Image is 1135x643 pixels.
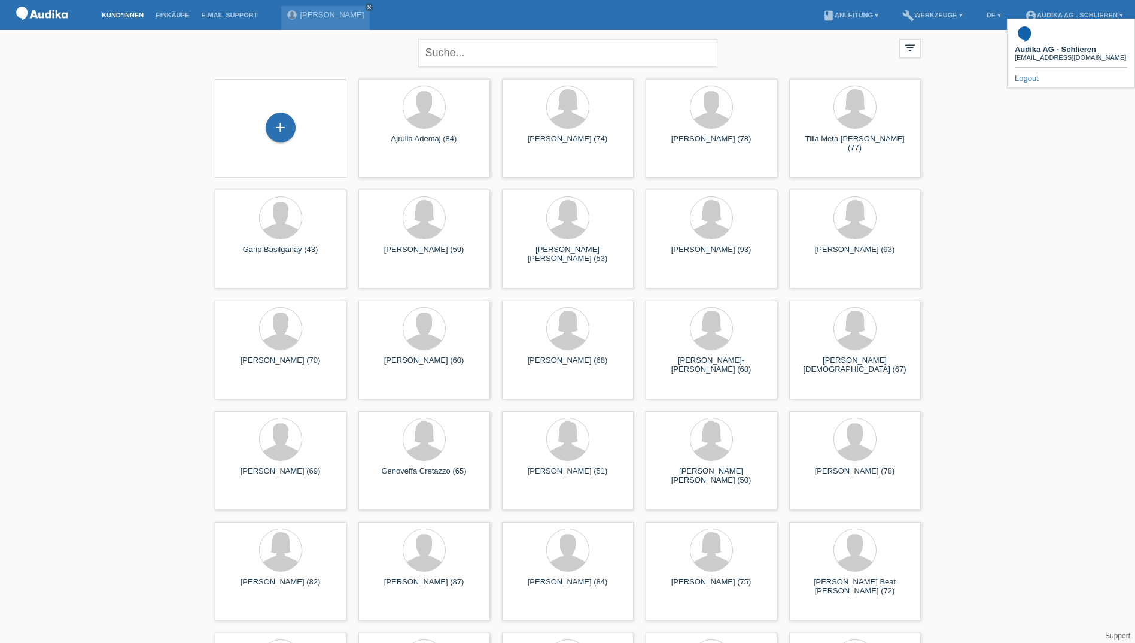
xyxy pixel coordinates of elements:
div: Kund*in hinzufügen [266,117,295,138]
div: [PERSON_NAME] (82) [224,577,337,596]
div: [PERSON_NAME] (70) [224,356,337,375]
a: account_circleAudika AG - Schlieren ▾ [1019,11,1129,19]
i: filter_list [903,41,917,54]
div: [PERSON_NAME] (78) [799,466,911,486]
div: [PERSON_NAME] (68) [512,356,624,375]
a: bookAnleitung ▾ [817,11,884,19]
a: Logout [1015,74,1039,83]
div: [PERSON_NAME] (51) [512,466,624,486]
a: E-Mail Support [196,11,264,19]
i: account_circle [1025,10,1037,22]
a: Einkäufe [150,11,195,19]
a: Kund*innen [96,11,150,19]
a: DE ▾ [981,11,1007,19]
div: [PERSON_NAME] (59) [368,245,480,264]
div: [EMAIL_ADDRESS][DOMAIN_NAME] [1015,54,1126,61]
div: [PERSON_NAME] [PERSON_NAME] (53) [512,245,624,264]
div: Ajrulla Ademaj (84) [368,134,480,153]
div: [PERSON_NAME]- [PERSON_NAME] (68) [655,356,768,375]
div: [PERSON_NAME] (78) [655,134,768,153]
div: [PERSON_NAME] (74) [512,134,624,153]
i: build [902,10,914,22]
b: Audika AG - Schlieren [1015,45,1096,54]
div: Garip Basilganay (43) [224,245,337,264]
div: [PERSON_NAME][DEMOGRAPHIC_DATA] (67) [799,356,911,375]
input: Suche... [418,39,717,67]
div: Tilla Meta [PERSON_NAME] (77) [799,134,911,153]
img: 17955_square.png [1015,24,1034,43]
div: [PERSON_NAME] (93) [655,245,768,264]
div: Genoveffa Cretazzo (65) [368,466,480,486]
div: [PERSON_NAME] [PERSON_NAME] (50) [655,466,768,486]
a: Support [1105,632,1130,640]
a: buildWerkzeuge ▾ [896,11,969,19]
div: [PERSON_NAME] (75) [655,577,768,596]
div: [PERSON_NAME] (60) [368,356,480,375]
div: [PERSON_NAME] (93) [799,245,911,264]
div: [PERSON_NAME] (69) [224,466,337,486]
div: [PERSON_NAME] (87) [368,577,480,596]
i: book [823,10,835,22]
div: [PERSON_NAME] (84) [512,577,624,596]
a: POS — MF Group [12,23,72,32]
i: close [366,4,372,10]
a: [PERSON_NAME] [300,10,364,19]
a: close [365,3,373,11]
div: [PERSON_NAME] Beat [PERSON_NAME] (72) [799,577,911,596]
